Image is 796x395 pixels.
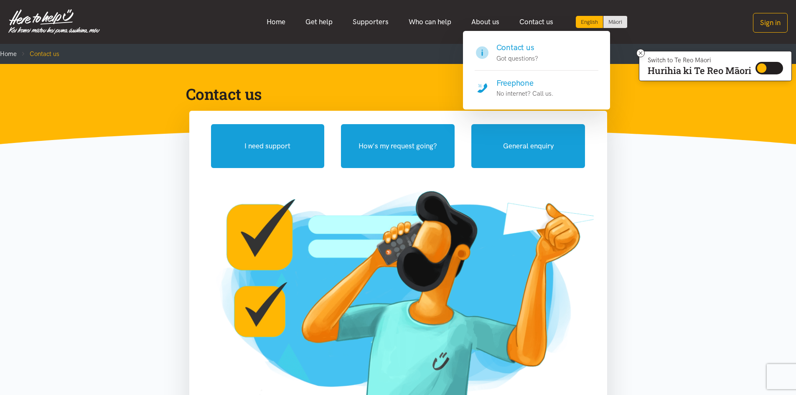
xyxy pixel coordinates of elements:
[496,54,538,64] p: Got questions?
[463,31,610,110] div: Contact us
[576,16,628,28] div: Language toggle
[496,42,538,54] h4: Contact us
[496,77,554,89] h4: Freephone
[753,13,788,33] button: Sign in
[461,13,509,31] a: About us
[496,89,554,99] p: No internet? Call us.
[399,13,461,31] a: Who can help
[17,49,59,59] li: Contact us
[603,16,627,28] a: Switch to Te Reo Māori
[211,124,325,168] button: I need support
[475,71,598,99] a: Freephone No internet? Call us.
[8,9,100,34] img: Home
[257,13,295,31] a: Home
[576,16,603,28] div: Current language
[343,13,399,31] a: Supporters
[471,124,585,168] button: General enquiry
[475,42,598,71] a: Contact us Got questions?
[648,58,751,63] p: Switch to Te Reo Māori
[341,124,455,168] button: How's my request going?
[186,84,597,104] h1: Contact us
[648,67,751,74] p: Hurihia ki Te Reo Māori
[509,13,563,31] a: Contact us
[295,13,343,31] a: Get help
